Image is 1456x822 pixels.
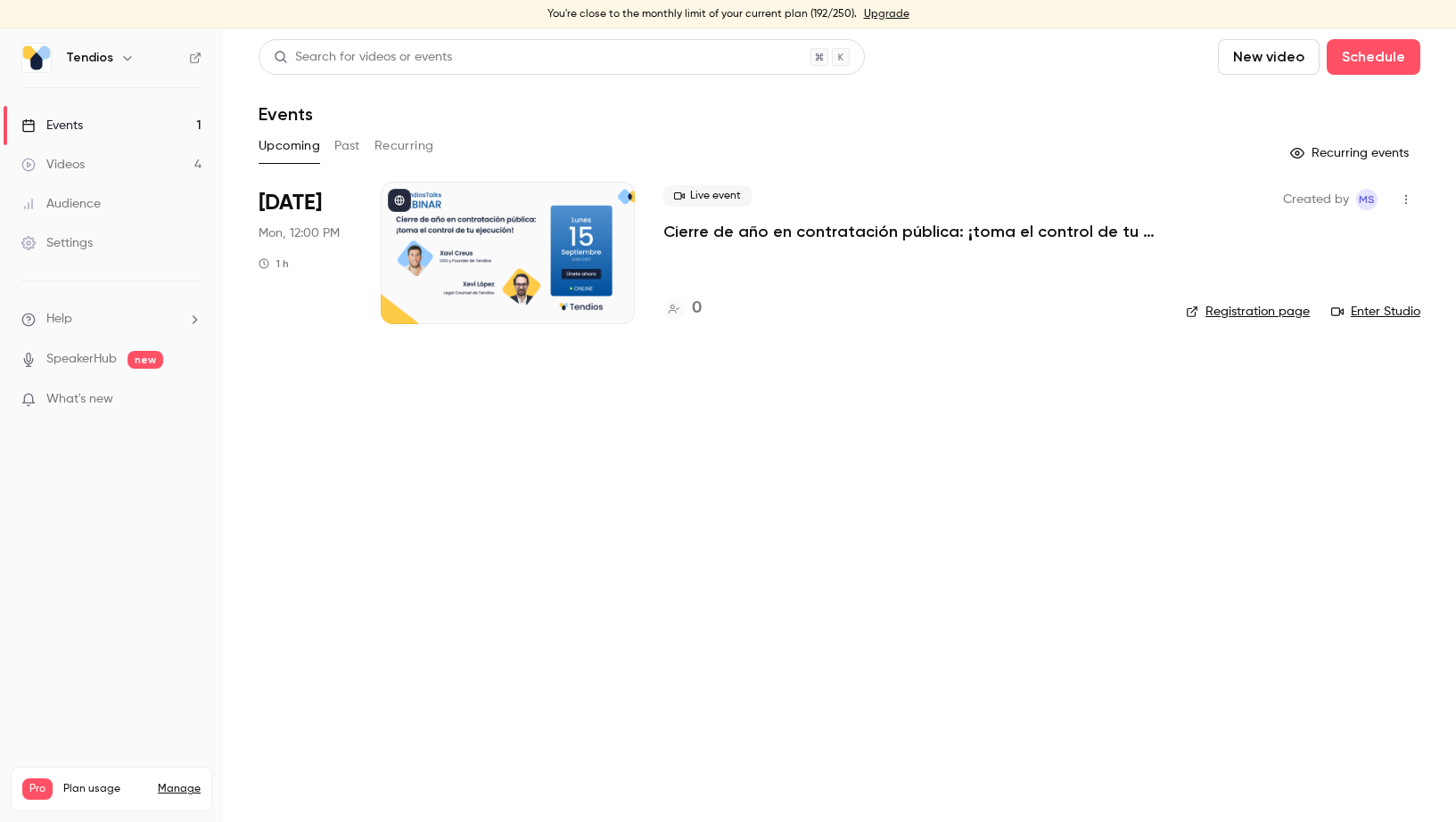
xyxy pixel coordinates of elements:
div: 1 h [259,256,289,271]
h4: 0 [692,297,702,321]
span: [DATE] [259,189,322,217]
h1: Events [259,103,313,125]
a: Upgrade [864,7,909,21]
a: Manage [158,782,201,796]
div: Search for videos or events [274,48,452,67]
li: help-dropdown-opener [21,310,202,329]
span: Mon, 12:00 PM [259,224,340,242]
div: Audience [21,195,101,213]
div: Settings [21,234,93,252]
span: Help [46,310,72,329]
button: Past [334,132,360,160]
button: Recurring [374,132,434,160]
h6: Tendios [66,49,113,67]
button: Schedule [1327,39,1420,75]
span: new [128,351,163,369]
span: Live event [663,185,752,207]
a: 0 [663,297,702,321]
button: Recurring events [1282,139,1420,167]
span: What's new [46,390,113,409]
button: Upcoming [259,132,320,160]
a: Registration page [1186,303,1310,321]
span: Created by [1283,189,1349,210]
a: Cierre de año en contratación pública: ¡toma el control de tu ejecución! [663,221,1157,242]
span: Plan usage [63,782,147,796]
div: Sep 15 Mon, 12:00 PM (Europe/Madrid) [259,182,352,324]
div: Videos [21,156,85,174]
a: SpeakerHub [46,350,117,369]
span: MS [1359,189,1375,210]
img: Tendios [22,44,51,72]
span: Pro [22,778,53,800]
div: Events [21,117,83,134]
a: Enter Studio [1331,303,1420,321]
span: Maria Serra [1356,189,1378,210]
button: New video [1218,39,1320,75]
